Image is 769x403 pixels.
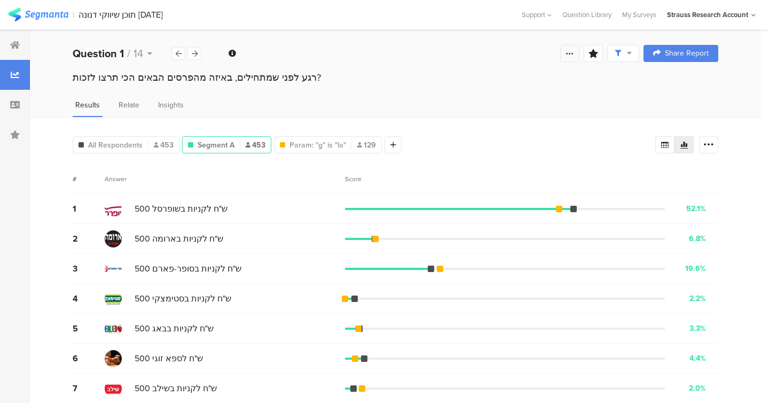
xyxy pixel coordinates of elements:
b: Question 1 [73,45,124,61]
div: 4 [73,292,105,305]
div: Support [522,6,552,23]
span: 453 [246,139,265,151]
div: רגע לפני שמתחילים, באיזה מהפרסים הבאים הכי תרצו לזכות? [73,71,718,84]
img: d3718dnoaommpf.cloudfront.net%2Fitem%2F3ca72fd09df1a20b37a0.png [105,230,122,247]
div: Strauss Research Account [667,10,748,20]
div: 3.3% [689,323,706,334]
div: 5 [73,322,105,335]
span: 500 ש"ח לקניות בבאג [135,322,214,335]
span: 500 ש"ח לספא זוגי [135,352,203,365]
span: Segment A [198,139,234,151]
span: 500 ש"ח לקניות בארומה [135,232,223,245]
div: 2 [73,232,105,245]
div: Answer [105,174,127,184]
div: 52.1% [686,203,706,214]
span: Param: "g" is "la" [289,139,346,151]
span: 453 [154,139,174,151]
span: 500 ש"ח לקניות בסופר-פארם [135,262,241,275]
div: 6 [73,352,105,365]
div: 1 [73,203,105,215]
span: 14 [134,45,143,61]
div: 4.4% [689,353,706,364]
div: 2.2% [689,293,706,304]
div: 7 [73,382,105,394]
img: segmanta logo [8,8,68,21]
span: Relate [119,99,139,111]
img: d3718dnoaommpf.cloudfront.net%2Fitem%2F0f63a09cdc6f513193a7.png [105,260,122,277]
div: תוכן שיווקי דנונה [DATE] [79,10,163,20]
span: 500 ש"ח לקניות בשילב [135,382,217,394]
div: 2.0% [689,383,706,394]
div: 19.6% [685,263,706,274]
img: d3718dnoaommpf.cloudfront.net%2Fitem%2F3c182121faecf79e12e6.jpg [105,290,122,307]
span: All Respondents [88,139,143,151]
span: 500 ש"ח לקניות בסטימצקי [135,292,231,305]
div: # [73,174,105,184]
img: d3718dnoaommpf.cloudfront.net%2Fitem%2F75d111d1e6df3b99174b.jpg [105,350,122,367]
span: Results [75,99,100,111]
img: d3718dnoaommpf.cloudfront.net%2Fitem%2F8d708d19ba4c2c74a990.jpg [105,380,122,397]
div: 3 [73,262,105,275]
div: Score [345,174,367,184]
a: Question Library [557,10,617,20]
span: Insights [158,99,184,111]
img: d3718dnoaommpf.cloudfront.net%2Fitem%2F2b30d310847c09a7ced6.png [105,320,122,337]
div: 6.8% [689,233,706,244]
span: 500 ש"ח לקניות בשופרסל [135,203,227,215]
div: | [73,9,74,21]
a: My Surveys [617,10,662,20]
img: d3718dnoaommpf.cloudfront.net%2Fitem%2F420dace8d1b759a14f5e.jpg [105,200,122,218]
span: Share Report [665,50,709,57]
span: 129 [357,139,376,151]
span: / [127,45,130,61]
